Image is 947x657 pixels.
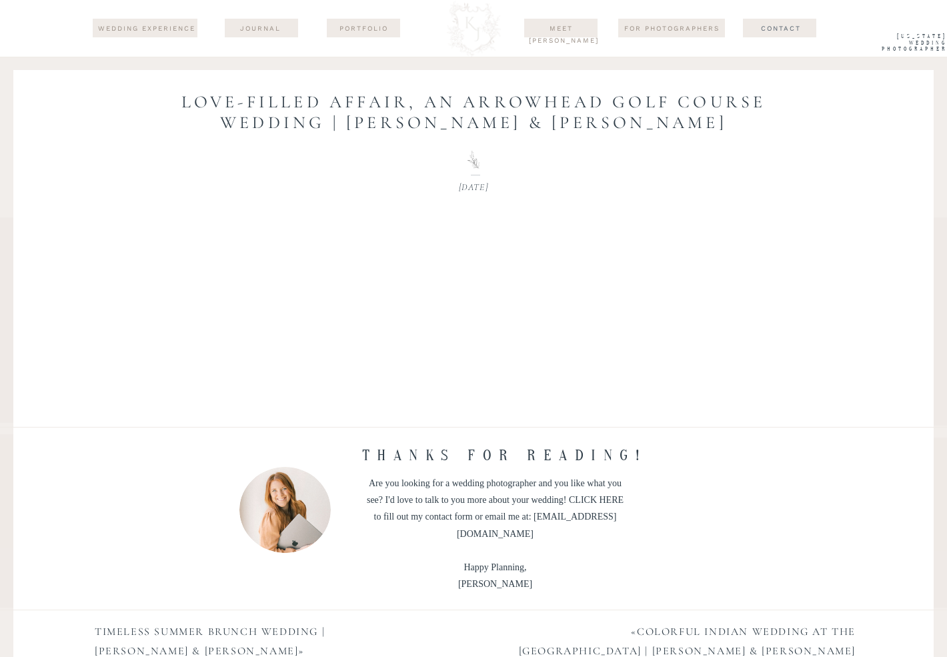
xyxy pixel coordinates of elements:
[366,475,624,520] a: Are you looking for a wedding photographer and you like what you see? I'd love to talk to you mor...
[618,23,725,33] a: For Photographers
[529,23,594,33] a: Meet [PERSON_NAME]
[339,446,670,475] h1: Thanks for reading!
[228,23,293,33] a: journal
[861,33,947,56] a: [US_STATE] WEdding Photographer
[734,23,827,33] a: Contact
[331,23,396,33] a: Portfolio
[96,23,197,35] a: wedding experience
[173,91,774,133] h1: Love-Filled Affair, an Arrowhead Golf Course Wedding | [PERSON_NAME] & [PERSON_NAME]
[313,179,634,195] p: [DATE]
